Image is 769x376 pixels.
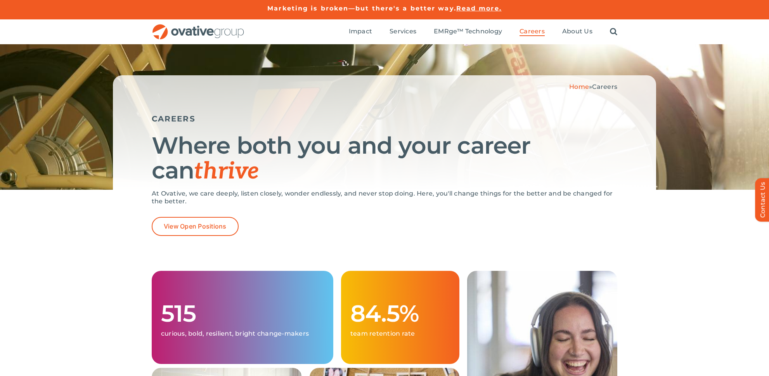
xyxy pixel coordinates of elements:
[456,5,502,12] a: Read more.
[161,301,324,326] h1: 515
[152,133,617,184] h1: Where both you and your career can
[562,28,592,36] a: About Us
[390,28,416,35] span: Services
[152,190,617,205] p: At Ovative, we care deeply, listen closely, wonder endlessly, and never stop doing. Here, you'll ...
[152,217,239,236] a: View Open Positions
[349,28,372,35] span: Impact
[350,330,450,338] p: team retention rate
[569,83,617,90] span: »
[164,223,227,230] span: View Open Positions
[390,28,416,36] a: Services
[592,83,617,90] span: Careers
[610,28,617,36] a: Search
[349,28,372,36] a: Impact
[350,301,450,326] h1: 84.5%
[434,28,502,36] a: EMRge™ Technology
[562,28,592,35] span: About Us
[349,19,617,44] nav: Menu
[161,330,324,338] p: curious, bold, resilient, bright change-makers
[152,114,617,123] h5: CAREERS
[569,83,589,90] a: Home
[520,28,545,35] span: Careers
[267,5,456,12] a: Marketing is broken—but there's a better way.
[520,28,545,36] a: Careers
[194,158,259,185] span: thrive
[434,28,502,35] span: EMRge™ Technology
[152,23,245,31] a: OG_Full_horizontal_RGB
